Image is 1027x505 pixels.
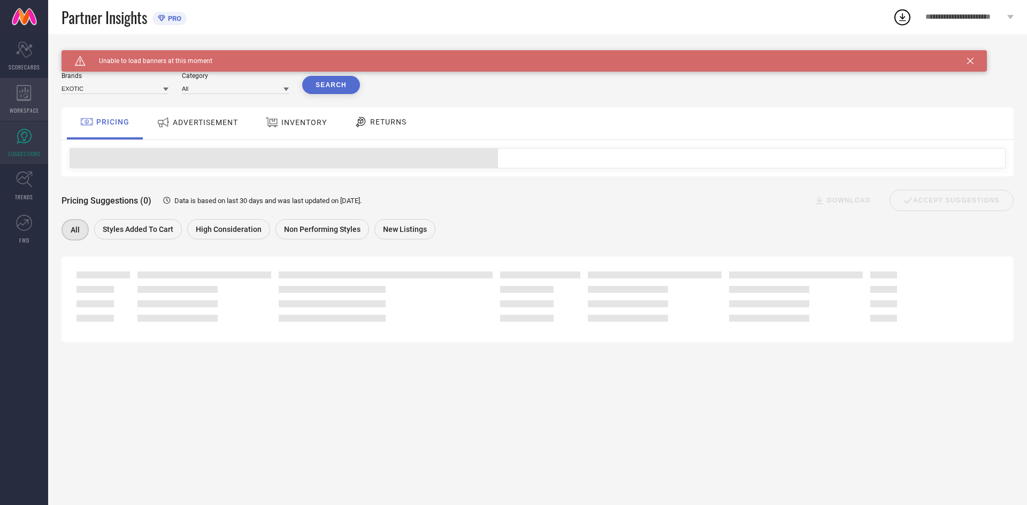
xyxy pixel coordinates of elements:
[103,225,173,234] span: Styles Added To Cart
[10,106,39,114] span: WORKSPACE
[302,76,360,94] button: Search
[165,14,181,22] span: PRO
[893,7,912,27] div: Open download list
[890,190,1014,211] div: Accept Suggestions
[383,225,427,234] span: New Listings
[8,150,41,158] span: SUGGESTIONS
[19,236,29,244] span: FWD
[15,193,33,201] span: TRENDS
[173,118,238,127] span: ADVERTISEMENT
[96,118,129,126] span: PRICING
[196,225,262,234] span: High Consideration
[182,72,289,80] div: Category
[86,57,212,65] span: Unable to load banners at this moment
[9,63,40,71] span: SCORECARDS
[62,6,147,28] span: Partner Insights
[62,196,151,206] span: Pricing Suggestions (0)
[62,72,168,80] div: Brands
[174,197,362,205] span: Data is based on last 30 days and was last updated on [DATE] .
[284,225,361,234] span: Non Performing Styles
[71,226,80,234] span: All
[62,50,118,59] h1: SUGGESTIONS
[281,118,327,127] span: INVENTORY
[370,118,407,126] span: RETURNS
